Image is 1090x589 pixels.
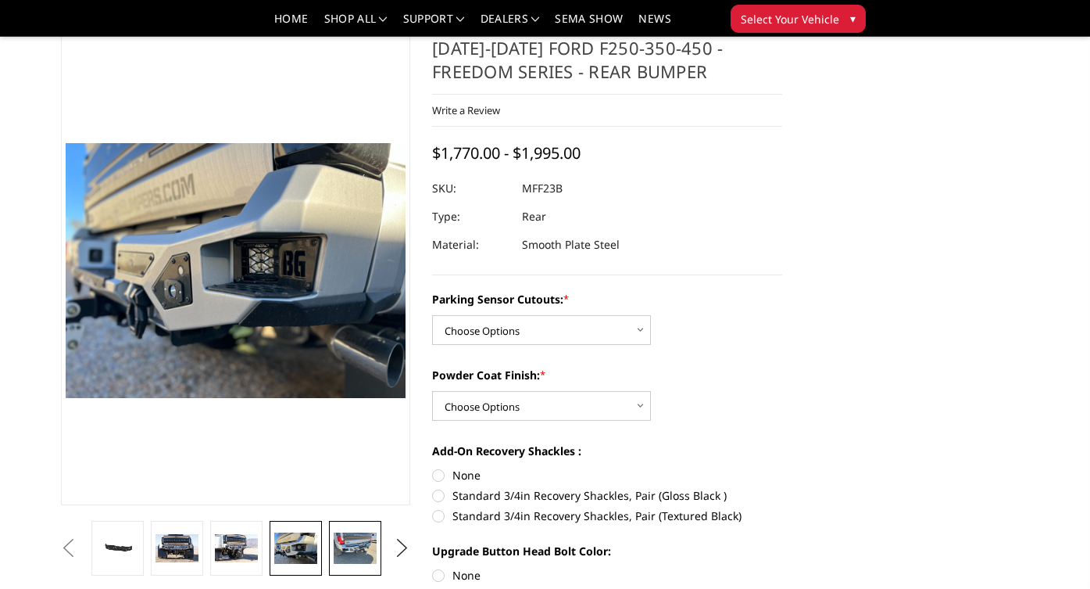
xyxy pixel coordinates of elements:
dd: Smooth Plate Steel [522,231,620,259]
label: None [432,467,782,483]
label: Upgrade Button Head Bolt Color: [432,543,782,559]
label: Standard 3/4in Recovery Shackles, Pair (Gloss Black ) [432,487,782,504]
img: 2023-2025 Ford F250-350-450 - Freedom Series - Rear Bumper [155,534,198,562]
a: Write a Review [432,103,500,117]
label: Parking Sensor Cutouts: [432,291,782,307]
label: Standard 3/4in Recovery Shackles, Pair (Textured Black) [432,508,782,524]
a: News [638,13,670,36]
dt: Material: [432,231,510,259]
dd: MFF23B [522,174,563,203]
label: Powder Coat Finish: [432,367,782,383]
button: Select Your Vehicle [731,5,866,33]
a: Dealers [481,13,540,36]
label: Add-On Recovery Shackles : [432,443,782,459]
button: Previous [57,537,80,560]
dd: Rear [522,203,546,231]
h1: [DATE]-[DATE] Ford F250-350-450 - Freedom Series - Rear Bumper [432,36,782,95]
dt: Type: [432,203,510,231]
a: 2023-2025 Ford F250-350-450 - Freedom Series - Rear Bumper [61,36,411,505]
iframe: Chat Widget [1012,514,1090,589]
a: shop all [324,13,388,36]
label: None [432,567,782,584]
a: SEMA Show [555,13,623,36]
span: ▾ [850,10,856,27]
img: 2023-2025 Ford F250-350-450 - Freedom Series - Rear Bumper [334,533,376,565]
img: 2023-2025 Ford F250-350-450 - Freedom Series - Rear Bumper [274,533,316,565]
button: Next [391,537,414,560]
span: Select Your Vehicle [741,11,839,27]
span: $1,770.00 - $1,995.00 [432,142,581,163]
dt: SKU: [432,174,510,203]
a: Home [274,13,308,36]
a: Support [403,13,465,36]
img: 2023-2025 Ford F250-350-450 - Freedom Series - Rear Bumper [215,534,257,562]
